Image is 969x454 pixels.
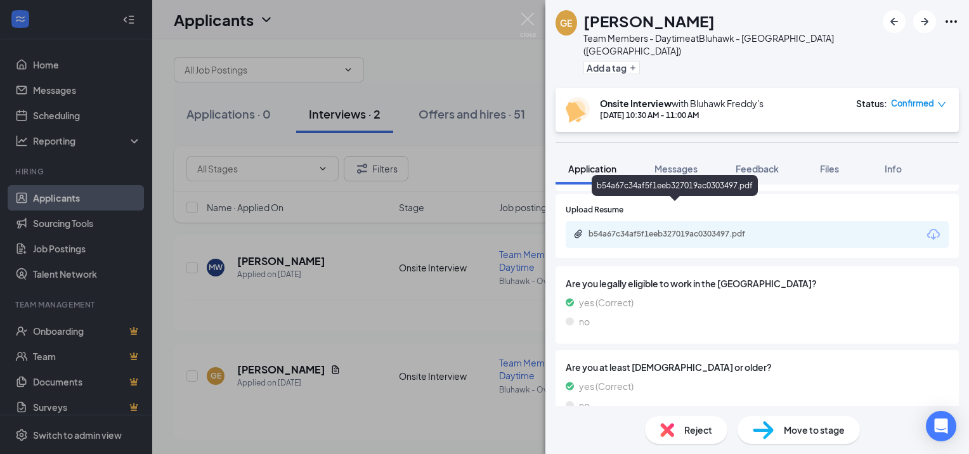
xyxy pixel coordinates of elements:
[887,14,902,29] svg: ArrowLeftNew
[885,163,902,174] span: Info
[568,163,616,174] span: Application
[566,276,949,290] span: Are you legally eligible to work in the [GEOGRAPHIC_DATA]?
[891,97,934,110] span: Confirmed
[566,360,949,374] span: Are you at least [DEMOGRAPHIC_DATA] or older?
[579,379,634,393] span: yes (Correct)
[600,97,764,110] div: with Bluhawk Freddy's
[583,10,715,32] h1: [PERSON_NAME]
[944,14,959,29] svg: Ellipses
[654,163,698,174] span: Messages
[820,163,839,174] span: Files
[883,10,906,33] button: ArrowLeftNew
[629,64,637,72] svg: Plus
[579,398,590,412] span: no
[583,32,876,57] div: Team Members - Daytime at Bluhawk - [GEOGRAPHIC_DATA] ([GEOGRAPHIC_DATA])
[573,229,779,241] a: Paperclipb54a67c34af5f1eeb327019ac0303497.pdf
[926,227,941,242] svg: Download
[856,97,887,110] div: Status :
[560,16,572,29] div: GE
[579,295,634,309] span: yes (Correct)
[573,229,583,239] svg: Paperclip
[600,98,672,109] b: Onsite Interview
[589,229,766,239] div: b54a67c34af5f1eeb327019ac0303497.pdf
[784,423,845,437] span: Move to stage
[583,61,640,74] button: PlusAdd a tag
[926,411,956,441] div: Open Intercom Messenger
[600,110,764,120] div: [DATE] 10:30 AM - 11:00 AM
[592,175,758,196] div: b54a67c34af5f1eeb327019ac0303497.pdf
[684,423,712,437] span: Reject
[937,100,946,109] span: down
[736,163,779,174] span: Feedback
[917,14,932,29] svg: ArrowRight
[579,315,590,328] span: no
[566,204,623,216] span: Upload Resume
[913,10,936,33] button: ArrowRight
